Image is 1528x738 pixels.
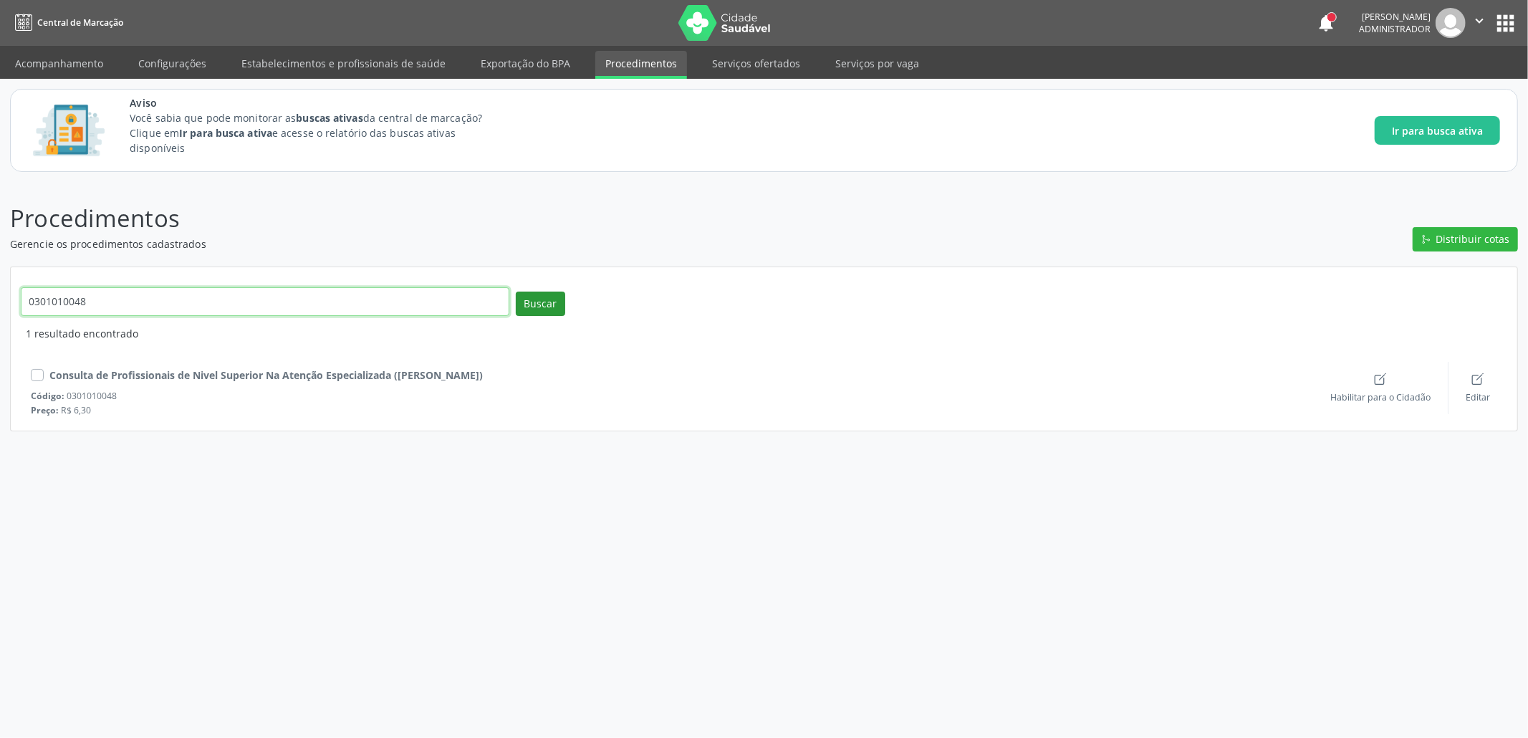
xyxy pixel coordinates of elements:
[10,201,1066,236] p: Procedimentos
[1316,13,1336,33] button: notifications
[31,390,64,402] span: Código:
[231,51,456,76] a: Estabelecimentos e profissionais de saúde
[1375,116,1500,145] button: Ir para busca ativa
[1436,231,1510,246] span: Distribuir cotas
[130,95,509,110] span: Aviso
[31,404,59,416] span: Preço:
[595,51,687,79] a: Procedimentos
[1330,391,1431,403] span: Habilitar para o Cidadão
[28,98,110,163] img: Imagem de CalloutCard
[1359,11,1431,23] div: [PERSON_NAME]
[1413,227,1518,251] button: git merge outline Distribuir cotas
[1373,372,1388,386] ion-icon: create outline
[31,390,1313,402] div: 0301010048
[516,292,565,316] button: Buscar
[1471,13,1487,29] i: 
[62,404,92,416] span: R$ 6,30
[825,51,929,76] a: Serviços por vaga
[1466,8,1493,38] button: 
[130,110,509,155] p: Você sabia que pode monitorar as da central de marcação? Clique em e acesse o relatório das busca...
[1436,8,1466,38] img: img
[296,111,362,125] strong: buscas ativas
[1392,123,1483,138] span: Ir para busca ativa
[471,51,580,76] a: Exportação do BPA
[10,236,1066,251] p: Gerencie os procedimentos cadastrados
[702,51,810,76] a: Serviços ofertados
[1359,23,1431,35] span: Administrador
[1421,234,1431,244] ion-icon: git merge outline
[1466,391,1490,403] span: Editar
[1493,11,1518,36] button: apps
[49,368,483,383] div: Consulta de Profissionais de Nivel Superior Na Atenção Especializada (Exceto Médico)
[128,51,216,76] a: Configurações
[5,51,113,76] a: Acompanhamento
[179,126,272,140] strong: Ir para busca ativa
[10,11,123,34] a: Central de Marcação
[1471,372,1485,386] ion-icon: create outline
[26,326,1507,341] div: 1 resultado encontrado
[21,287,509,316] input: Busque pelo nome ou código de procedimento
[37,16,123,29] span: Central de Marcação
